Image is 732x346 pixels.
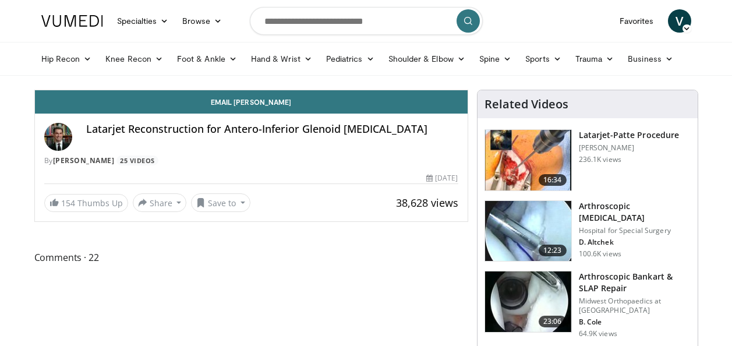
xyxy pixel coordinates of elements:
a: Favorites [613,9,661,33]
input: Search topics, interventions [250,7,483,35]
a: 12:23 Arthroscopic [MEDICAL_DATA] Hospital for Special Surgery D. Altchek 100.6K views [485,200,691,262]
a: Foot & Ankle [170,47,244,70]
span: 16:34 [539,174,567,186]
a: Email [PERSON_NAME] [35,90,468,114]
a: Hand & Wrist [244,47,319,70]
p: 100.6K views [579,249,621,259]
a: Knee Recon [98,47,170,70]
a: Specialties [110,9,176,33]
a: Business [621,47,680,70]
img: VuMedi Logo [41,15,103,27]
a: Trauma [568,47,621,70]
span: Comments 22 [34,250,468,265]
a: Browse [175,9,229,33]
span: 38,628 views [396,196,458,210]
a: Pediatrics [319,47,381,70]
img: 617583_3.png.150x105_q85_crop-smart_upscale.jpg [485,130,571,190]
p: B. Cole [579,317,691,327]
h3: Arthroscopic [MEDICAL_DATA] [579,200,691,224]
a: [PERSON_NAME] [53,156,115,165]
p: [PERSON_NAME] [579,143,679,153]
a: Spine [472,47,518,70]
div: By [44,156,458,166]
a: V [668,9,691,33]
p: 236.1K views [579,155,621,164]
img: 10039_3.png.150x105_q85_crop-smart_upscale.jpg [485,201,571,262]
img: cole_0_3.png.150x105_q85_crop-smart_upscale.jpg [485,271,571,332]
h3: Arthroscopic Bankart & SLAP Repair [579,271,691,294]
a: 23:06 Arthroscopic Bankart & SLAP Repair Midwest Orthopaedics at [GEOGRAPHIC_DATA] B. Cole 64.9K ... [485,271,691,338]
span: 12:23 [539,245,567,256]
h3: Latarjet-Patte Procedure [579,129,679,141]
span: 23:06 [539,316,567,327]
p: Midwest Orthopaedics at [GEOGRAPHIC_DATA] [579,296,691,315]
button: Save to [191,193,250,212]
a: Shoulder & Elbow [381,47,472,70]
a: Hip Recon [34,47,99,70]
a: 25 Videos [116,156,159,165]
span: 154 [61,197,75,209]
p: 64.9K views [579,329,617,338]
a: Sports [518,47,568,70]
p: D. Altchek [579,238,691,247]
h4: Latarjet Reconstruction for Antero-Inferior Glenoid [MEDICAL_DATA] [86,123,458,136]
p: Hospital for Special Surgery [579,226,691,235]
img: Avatar [44,123,72,151]
div: [DATE] [426,173,458,183]
button: Share [133,193,187,212]
a: 154 Thumbs Up [44,194,128,212]
h4: Related Videos [485,97,568,111]
a: 16:34 Latarjet-Patte Procedure [PERSON_NAME] 236.1K views [485,129,691,191]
